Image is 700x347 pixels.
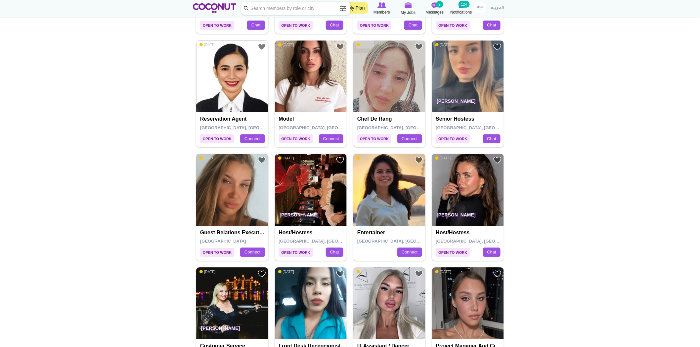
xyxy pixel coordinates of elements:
img: Browse Members [377,2,386,8]
span: My Jobs [401,9,416,16]
span: [GEOGRAPHIC_DATA], [GEOGRAPHIC_DATA] [200,125,294,130]
span: [DATE] [199,42,216,47]
h4: Reservation Agent [200,116,266,122]
span: Members [373,9,390,16]
span: Open to Work [200,21,234,30]
h4: Chef de Rang [357,116,423,122]
span: [DATE] [357,42,373,47]
span: Open to Work [436,21,470,30]
span: Open to Work [279,248,313,257]
a: Chat [483,20,501,30]
p: [PERSON_NAME] [196,321,268,339]
span: [DATE] [199,156,216,160]
span: Open to Work [279,134,313,143]
a: Messages Messages 2 [421,2,448,16]
h4: Guest Relations Executive [200,230,266,236]
span: [GEOGRAPHIC_DATA], [GEOGRAPHIC_DATA] [357,125,452,130]
img: Notifications [459,2,464,8]
span: [GEOGRAPHIC_DATA], [GEOGRAPHIC_DATA] [436,125,530,130]
a: Connect [397,134,422,143]
p: [PERSON_NAME] [275,207,347,226]
a: Add to Favourites [258,270,266,278]
img: Home [193,3,236,13]
a: My Plan [345,2,368,14]
span: Open to Work [200,134,234,143]
span: [DATE] [278,42,294,47]
span: [GEOGRAPHIC_DATA], [GEOGRAPHIC_DATA] [279,239,373,244]
a: Add to Favourites [415,156,423,164]
span: [DATE] [357,156,373,160]
img: My Jobs [405,2,412,8]
a: Connect [397,248,422,257]
a: Add to Favourites [493,156,502,164]
span: [DATE] [435,269,452,274]
h4: Model [279,116,345,122]
a: Chat [483,248,501,257]
span: Open to Work [357,134,391,143]
span: Open to Work [200,248,234,257]
span: [DATE] [278,156,294,160]
span: [GEOGRAPHIC_DATA] [200,239,246,244]
a: Chat [483,134,501,143]
h4: Entertainer [357,230,423,236]
h4: Host/Hostess [279,230,345,236]
a: Chat [247,20,265,30]
span: Open to Work [436,134,470,143]
small: 124 [459,1,470,8]
span: [GEOGRAPHIC_DATA], [GEOGRAPHIC_DATA] [357,239,452,244]
a: Add to Favourites [493,270,502,278]
a: Connect [240,248,265,257]
span: [DATE] [199,269,216,274]
a: Add to Favourites [415,43,423,51]
span: [GEOGRAPHIC_DATA], [GEOGRAPHIC_DATA] [279,125,373,130]
span: [DATE] [357,269,373,274]
a: Chat [326,20,343,30]
input: Search members by role or city [241,2,350,15]
a: العربية [488,2,507,15]
p: [PERSON_NAME] [432,207,504,226]
a: Add to Favourites [336,43,344,51]
a: Add to Favourites [336,270,344,278]
a: Add to Favourites [258,43,266,51]
img: Messages [431,2,438,8]
span: [DATE] [435,42,452,47]
a: Add to Favourites [415,270,423,278]
small: 2 [436,1,443,8]
span: Notifications [450,9,472,16]
a: My Jobs My Jobs [395,2,421,16]
span: Messages [426,9,444,16]
a: Add to Favourites [493,43,502,51]
span: [DATE] [435,156,452,160]
span: [DATE] [278,269,294,274]
a: Browse Members Members [369,2,395,16]
span: Open to Work [357,21,391,30]
p: [PERSON_NAME] [432,94,504,112]
a: Connect [319,134,343,143]
h4: Host/Hostess [436,230,502,236]
span: Open to Work [436,248,470,257]
a: Notifications Notifications 124 [448,2,474,16]
h4: Senior hostess [436,116,502,122]
span: [GEOGRAPHIC_DATA], [GEOGRAPHIC_DATA] [436,239,530,244]
a: Add to Favourites [336,156,344,164]
a: Connect [240,134,265,143]
a: Add to Favourites [258,156,266,164]
a: Chat [326,248,343,257]
span: Open to Work [279,21,313,30]
a: Chat [404,20,422,30]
